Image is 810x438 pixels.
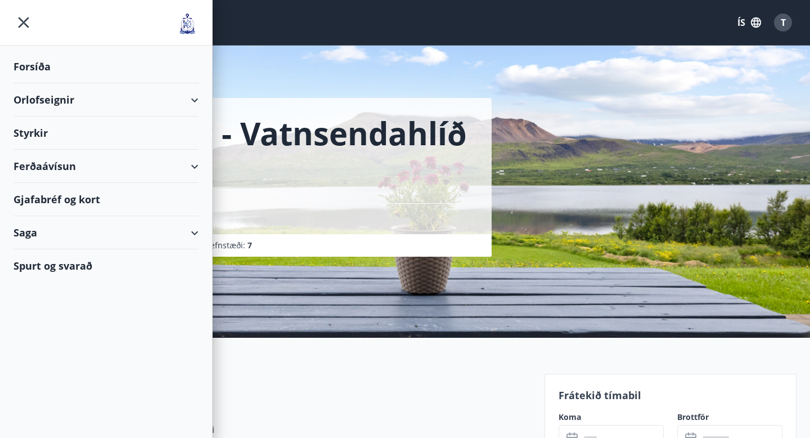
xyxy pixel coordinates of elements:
[677,412,782,423] label: Brottför
[559,412,664,423] label: Koma
[13,249,199,282] div: Spurt og svarað
[176,12,199,35] img: union_logo
[247,240,252,251] span: 7
[13,117,199,150] div: Styrkir
[769,9,796,36] button: T
[13,183,199,216] div: Gjafabréf og kort
[27,111,478,197] h1: Skorradalur - Vatnsendahlíð 175
[559,388,782,403] p: Frátekið tímabil
[781,16,786,29] span: T
[13,50,199,83] div: Forsíða
[13,150,199,183] div: Ferðaávísun
[13,12,34,33] button: menu
[13,83,199,117] div: Orlofseignir
[13,216,199,249] div: Saga
[202,240,252,251] span: Svefnstæði :
[731,12,767,33] button: ÍS
[13,378,531,397] h3: Svefnaðstaða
